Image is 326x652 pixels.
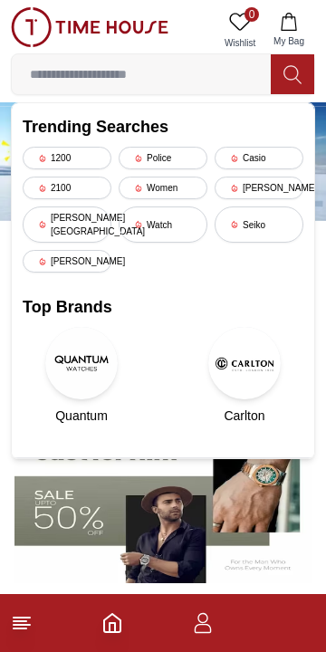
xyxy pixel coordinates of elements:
a: 0Wishlist [217,7,263,53]
img: Carlton [208,327,281,399]
h2: Top Brands [23,294,303,320]
img: Men's Watches Banner [14,418,312,583]
img: ... [11,7,168,47]
a: QuantumQuantum [23,327,140,425]
div: 2100 [23,177,111,199]
div: 1200 [23,147,111,169]
a: CarltonCarlton [186,327,303,425]
span: Quantum [55,407,108,425]
span: Wishlist [217,36,263,50]
div: Watch [119,206,207,243]
div: [PERSON_NAME] [23,250,111,273]
span: 0 [244,7,259,22]
div: [PERSON_NAME] [215,177,303,199]
a: Home [101,612,123,634]
div: [PERSON_NAME][GEOGRAPHIC_DATA] [23,206,111,243]
button: My Bag [263,7,315,53]
img: Quantum [45,327,118,399]
div: Women [119,177,207,199]
span: Carlton [224,407,264,425]
span: My Bag [266,34,312,48]
div: Police [119,147,207,169]
div: Seiko [215,206,303,243]
div: Casio [215,147,303,169]
h2: Trending Searches [23,114,303,139]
